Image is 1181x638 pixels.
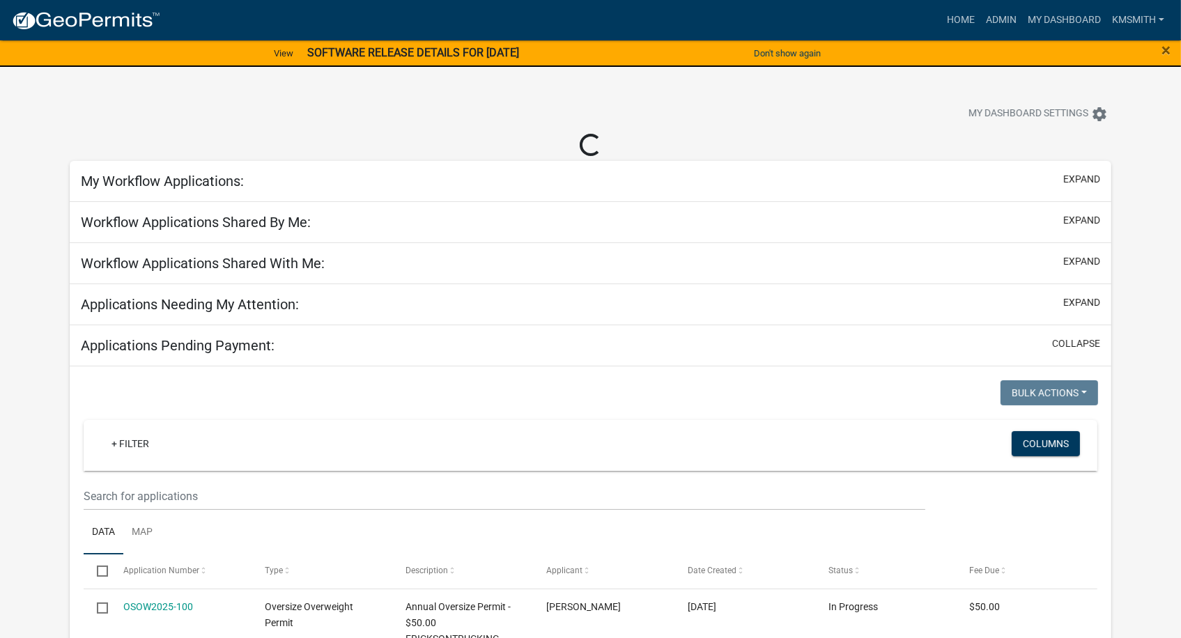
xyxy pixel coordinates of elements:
[265,601,353,628] span: Oversize Overweight Permit
[307,46,519,59] strong: SOFTWARE RELEASE DETAILS FOR [DATE]
[1063,254,1100,269] button: expand
[1106,7,1170,33] a: kmsmith
[100,431,160,456] a: + Filter
[1161,42,1171,59] button: Close
[1063,172,1100,187] button: expand
[533,554,674,588] datatable-header-cell: Applicant
[1001,380,1098,405] button: Bulk Actions
[123,566,199,575] span: Application Number
[252,554,392,588] datatable-header-cell: Type
[110,554,251,588] datatable-header-cell: Application Number
[81,214,311,231] h5: Workflow Applications Shared By Me:
[392,554,533,588] datatable-header-cell: Description
[81,337,275,354] h5: Applications Pending Payment:
[1063,213,1100,228] button: expand
[828,601,878,612] span: In Progress
[1063,295,1100,310] button: expand
[815,554,956,588] datatable-header-cell: Status
[84,511,123,555] a: Data
[970,601,1001,612] span: $50.00
[81,255,325,272] h5: Workflow Applications Shared With Me:
[265,566,283,575] span: Type
[970,566,1000,575] span: Fee Due
[81,173,244,189] h5: My Workflow Applications:
[406,566,448,575] span: Description
[1052,336,1100,351] button: collapse
[688,601,716,612] span: 09/05/2025
[748,42,826,65] button: Don't show again
[546,566,582,575] span: Applicant
[957,100,1119,127] button: My Dashboard Settingssettings
[84,554,110,588] datatable-header-cell: Select
[828,566,853,575] span: Status
[1012,431,1080,456] button: Columns
[674,554,815,588] datatable-header-cell: Date Created
[123,601,193,612] a: OSOW2025-100
[123,511,161,555] a: Map
[1161,40,1171,60] span: ×
[84,482,925,511] input: Search for applications
[968,106,1088,123] span: My Dashboard Settings
[1022,7,1106,33] a: My Dashboard
[268,42,299,65] a: View
[688,566,736,575] span: Date Created
[956,554,1097,588] datatable-header-cell: Fee Due
[1091,106,1108,123] i: settings
[980,7,1022,33] a: Admin
[941,7,980,33] a: Home
[81,296,299,313] h5: Applications Needing My Attention:
[546,601,621,612] span: Tanya Kreutzer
